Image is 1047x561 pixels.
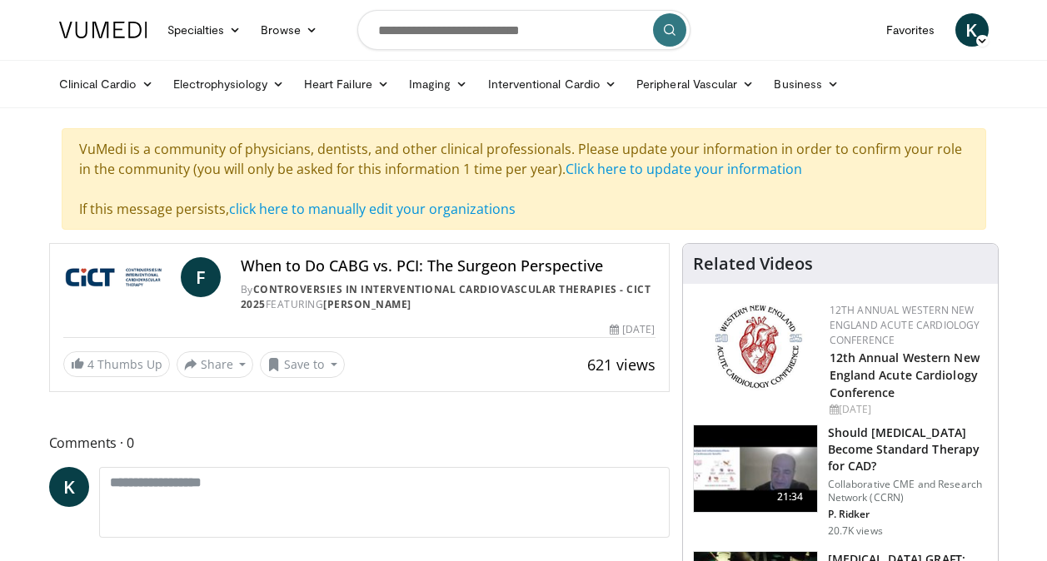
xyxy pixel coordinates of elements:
div: [DATE] [610,322,655,337]
a: Click here to update your information [566,160,802,178]
a: Business [764,67,849,101]
div: VuMedi is a community of physicians, dentists, and other clinical professionals. Please update yo... [62,128,986,230]
div: [DATE] [830,402,985,417]
div: By FEATURING [241,282,656,312]
a: 4 Thumbs Up [63,351,170,377]
span: Comments 0 [49,432,670,454]
a: Imaging [399,67,478,101]
span: 4 [87,356,94,372]
a: click here to manually edit your organizations [229,200,516,218]
span: 21:34 [770,489,810,505]
a: 12th Annual Western New England Acute Cardiology Conference [830,303,980,347]
a: [PERSON_NAME] [323,297,411,311]
a: Clinical Cardio [49,67,163,101]
img: Controversies in Interventional Cardiovascular Therapies - CICT 2025 [63,257,174,297]
img: 0954f259-7907-4053-a817-32a96463ecc8.png.150x105_q85_autocrop_double_scale_upscale_version-0.2.png [712,303,805,390]
p: 20.7K views [828,524,883,538]
a: 12th Annual Western New England Acute Cardiology Conference [830,350,980,400]
img: eb63832d-2f75-457d-8c1a-bbdc90eb409c.150x105_q85_crop-smart_upscale.jpg [694,425,817,512]
a: Controversies in Interventional Cardiovascular Therapies - CICT 2025 [241,282,651,311]
input: Search topics, interventions [357,10,691,50]
a: Electrophysiology [163,67,294,101]
a: Heart Failure [294,67,399,101]
span: 621 views [587,355,656,375]
img: VuMedi Logo [59,22,147,38]
button: Save to [260,351,345,378]
a: Favorites [876,13,945,47]
p: Collaborative CME and Research Network (CCRN) [828,478,988,504]
a: F [181,257,221,297]
a: Interventional Cardio [478,67,627,101]
a: Peripheral Vascular [626,67,764,101]
a: Specialties [157,13,252,47]
a: K [955,13,989,47]
p: P. Ridker [828,508,988,521]
h3: Should [MEDICAL_DATA] Become Standard Therapy for CAD? [828,424,988,474]
h4: When to Do CABG vs. PCI: The Surgeon Perspective [241,257,656,276]
button: Share [177,351,254,378]
a: 21:34 Should [MEDICAL_DATA] Become Standard Therapy for CAD? Collaborative CME and Research Netwo... [693,424,988,538]
h4: Related Videos [693,254,813,274]
a: K [49,467,89,507]
a: Browse [251,13,327,47]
